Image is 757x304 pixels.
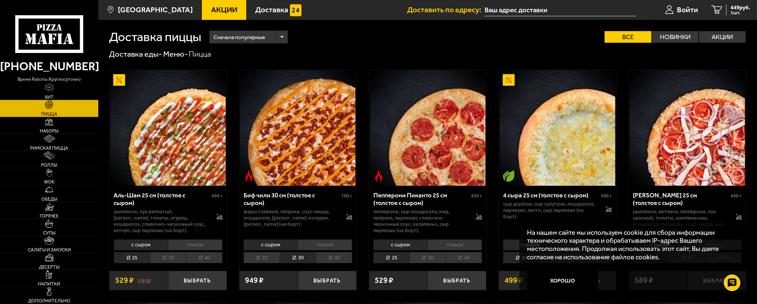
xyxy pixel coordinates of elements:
p: пепперони, сыр Моцарелла, мед, паприка, пармезан, сливочно-чесночный соус, халапеньо, сыр пармеза... [373,209,468,234]
span: Горячее [40,214,59,219]
li: 40 [446,252,482,263]
li: 25 [503,252,539,263]
img: Петровская 25 см (толстое с сыром) [630,70,745,186]
span: Доставить по адресу: [407,6,485,14]
li: тонкое [168,239,222,250]
img: Акционный [503,74,515,86]
span: 490 г [212,193,222,199]
div: Аль-Шам 25 см (толстое с сыром) [114,192,210,207]
s: 595 ₽ [138,277,151,284]
a: АкционныйАль-Шам 25 см (толстое с сыром) [109,70,226,186]
span: [GEOGRAPHIC_DATA] [118,6,193,14]
span: Войти [677,6,698,14]
button: Выбрать [428,271,486,290]
li: тонкое [428,239,482,250]
span: 390 г [601,193,612,199]
label: Все [605,31,651,43]
li: 25 [244,252,280,263]
span: Хит [45,95,54,100]
a: Меню- [163,49,188,59]
img: Пепперони Пиканто 25 см (толстое с сыром) [370,70,486,186]
span: Дополнительно [28,299,70,303]
img: Аль-Шам 25 см (толстое с сыром) [110,70,226,186]
li: 25 [114,252,150,263]
p: сыр дорблю, сыр сулугуни, моцарелла, пармезан, песто, сыр пармезан (на борт). [503,201,598,220]
span: WOK [44,180,54,184]
li: 30 [280,252,316,263]
span: Супы [43,231,56,235]
img: Острое блюдо [373,170,385,182]
button: Выбрать [298,271,356,290]
span: 499 ₽ [505,277,523,284]
span: 529 ₽ [375,277,394,284]
span: 490 г [731,193,742,199]
div: 4 сыра 25 см (толстое с сыром) [503,192,599,199]
label: Новинки [652,31,699,43]
span: Римская пицца [30,146,68,151]
a: Петровская 25 см (толстое с сыром) [629,70,746,186]
span: 529 ₽ [115,277,134,284]
span: Доставка [256,6,289,14]
span: Пицца [41,112,57,117]
button: Выбрать [168,271,227,290]
label: Акции [699,31,746,43]
li: 25 [373,252,409,263]
p: На нашем сайте мы используем cookie для сбора информации технического характера и обрабатываем IP... [527,228,734,261]
a: Доставка еды- [109,49,162,59]
img: Вегетарианское блюдо [503,170,515,182]
a: Острое блюдоБиф чили 30 см (толстое с сыром) [239,70,356,186]
img: Острое блюдо [243,170,255,182]
li: 30 [409,252,446,263]
span: Салаты и закуски [28,248,71,252]
span: 949 ₽ [245,277,263,284]
li: с сыром [503,239,557,250]
input: Ваш адрес доставки [485,4,636,16]
p: цыпленок, лук репчатый, [PERSON_NAME], томаты, огурец, моцарелла, сливочно-чесночный соус, кетчуп... [114,209,209,234]
div: Биф чили 30 см (толстое с сыром) [244,192,340,207]
span: 449 руб. [731,5,750,10]
div: Пицца [189,49,211,59]
img: Акционный [113,74,125,86]
span: 1 шт. [731,11,750,15]
p: цыпленок, ветчина, пепперони, лук красный, томаты, шампиньоны, моцарелла, пармезан, соус-пицца, с... [633,209,728,234]
li: 40 [316,252,352,263]
li: 40 [186,252,222,263]
a: Острое блюдоПепперони Пиканто 25 см (толстое с сыром) [369,70,486,186]
li: с сыром [114,239,168,250]
img: Биф чили 30 см (толстое с сыром) [240,70,355,186]
span: 430 г [471,193,482,199]
span: Обеды [41,197,57,202]
img: 15daf4d41897b9f0e9f617042186c801.svg [290,4,302,16]
li: тонкое [298,239,352,250]
img: 4 сыра 25 см (толстое с сыром) [500,70,615,186]
div: [PERSON_NAME] 25 см (толстое с сыром) [633,192,729,207]
li: с сыром [373,239,428,250]
span: Акции [211,6,237,14]
span: Напитки [38,282,60,286]
p: фарш говяжий, паприка, соус-пицца, моцарелла, [PERSON_NAME]-кочудян, [PERSON_NAME] (на борт). [244,209,338,228]
span: Десерты [39,265,60,270]
li: с сыром [244,239,298,250]
div: Пепперони Пиканто 25 см (толстое с сыром) [373,192,469,207]
button: Хорошо [527,269,598,292]
span: Наборы [40,129,59,133]
h1: Доставка пиццы [109,30,201,43]
span: 700 г [341,193,352,199]
a: АкционныйВегетарианское блюдо4 сыра 25 см (толстое с сыром) [499,70,616,186]
li: 30 [150,252,186,263]
span: Сначала популярные [213,30,265,45]
span: Роллы [41,163,57,168]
